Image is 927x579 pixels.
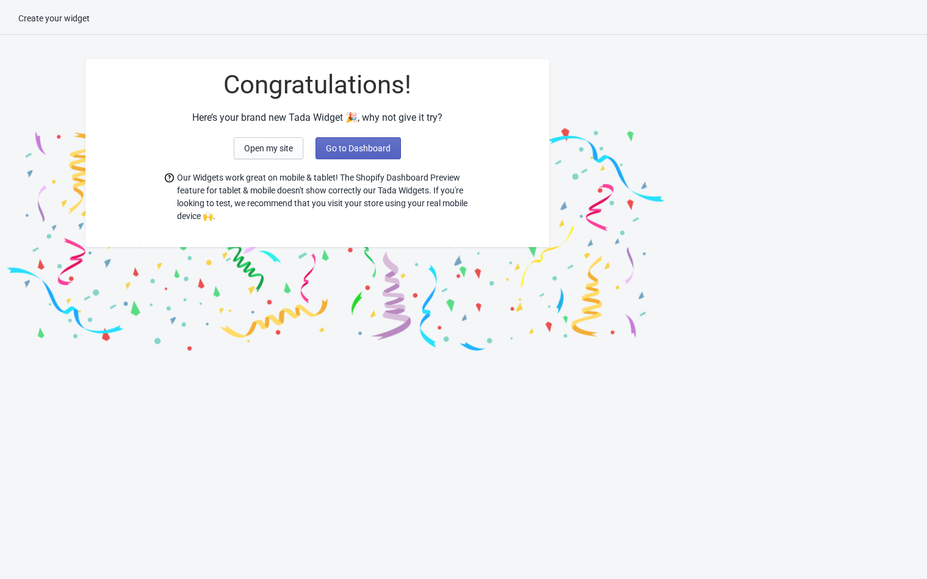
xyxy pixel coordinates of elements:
button: Go to Dashboard [316,137,401,159]
div: Congratulations! [85,71,549,98]
div: Here’s your brand new Tada Widget 🎉, why not give it try? [85,110,549,125]
button: Open my site [234,137,303,159]
span: Go to Dashboard [326,143,391,153]
iframe: chat widget [876,530,915,567]
span: Open my site [244,143,293,153]
span: Our Widgets work great on mobile & tablet! The Shopify Dashboard Preview feature for tablet & mob... [177,171,470,223]
img: final_2.png [336,47,671,355]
